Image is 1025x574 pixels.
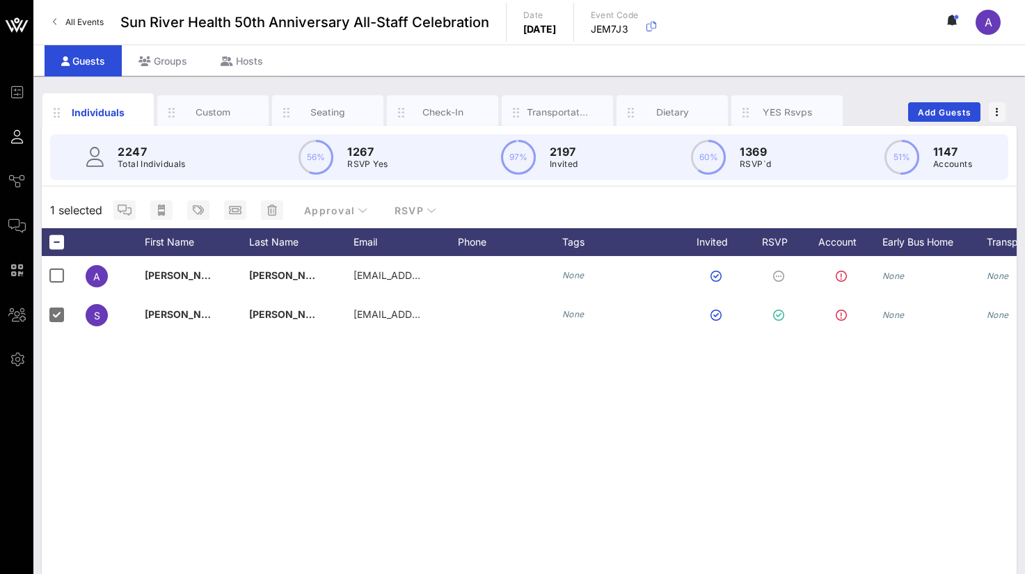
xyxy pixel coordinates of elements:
span: [EMAIL_ADDRESS][DOMAIN_NAME] [353,269,521,281]
p: 2197 [550,143,578,160]
span: All Events [65,17,104,27]
i: None [562,270,585,280]
div: Seating [297,106,359,119]
p: Invited [550,157,578,171]
span: [EMAIL_ADDRESS][DOMAIN_NAME] [353,308,521,320]
span: [PERSON_NAME] [249,308,331,320]
span: Approval [303,205,368,216]
span: Add Guests [917,107,972,118]
div: Account [806,228,882,256]
div: Email [353,228,458,256]
p: 2247 [118,143,186,160]
div: Dietary [642,106,704,119]
span: 1 selected [50,202,102,218]
div: Transportation [527,106,589,119]
p: 1267 [347,143,388,160]
div: Early Bus Home [882,228,987,256]
i: None [882,271,905,281]
i: None [562,309,585,319]
span: A [985,15,992,29]
div: Tags [562,228,681,256]
p: 1369 [740,143,771,160]
div: Phone [458,228,562,256]
div: RSVP [757,228,806,256]
a: All Events [45,11,112,33]
p: Total Individuals [118,157,186,171]
div: First Name [145,228,249,256]
span: [PERSON_NAME] [145,308,227,320]
div: Last Name [249,228,353,256]
p: Date [523,8,557,22]
i: None [987,271,1009,281]
button: Approval [292,198,379,223]
span: A [93,271,100,282]
div: Individuals [67,105,129,120]
button: Add Guests [908,102,980,122]
div: Check-In [412,106,474,119]
span: S [94,310,100,321]
span: [PERSON_NAME] [145,269,227,281]
div: YES Rsvps [756,106,818,119]
p: 1147 [933,143,972,160]
div: A [976,10,1001,35]
p: RSVP Yes [347,157,388,171]
i: None [882,310,905,320]
i: None [987,310,1009,320]
div: Invited [681,228,757,256]
span: Sun River Health 50th Anniversary All-Staff Celebration [120,12,489,33]
span: [PERSON_NAME] [249,269,331,281]
div: Hosts [204,45,280,77]
p: Accounts [933,157,972,171]
div: Custom [182,106,244,119]
span: RSVP [394,205,437,216]
button: RSVP [383,198,448,223]
p: RSVP`d [740,157,771,171]
div: Guests [45,45,122,77]
p: Event Code [591,8,639,22]
p: JEM7J3 [591,22,639,36]
p: [DATE] [523,22,557,36]
div: Groups [122,45,204,77]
